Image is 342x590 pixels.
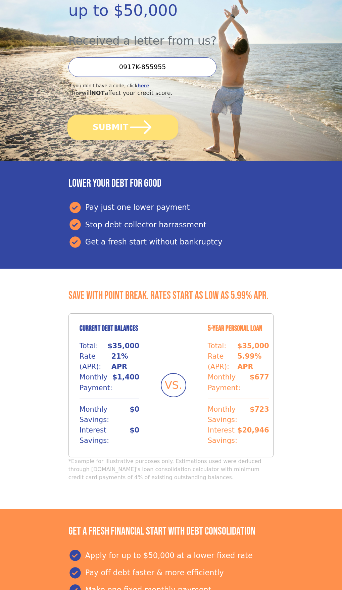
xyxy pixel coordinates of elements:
p: *Example for illustrative purposes only. Estimations used were deduced through [DOMAIN_NAME]'s lo... [68,457,274,482]
p: Monthly Payment: [208,372,250,393]
div: Pay off debt faster & more efficiently [68,566,274,580]
h4: Current Debt Balances [80,324,139,333]
p: $35,000 [107,341,139,351]
div: If you don't have a code, click . [68,82,243,89]
h3: Get a fresh financial start with debt consolidation [68,525,274,538]
p: Interest Savings: [208,425,237,446]
p: $20,946 [237,425,269,446]
p: Rate (APR): [80,351,111,372]
p: Interest Savings: [80,425,130,446]
p: Total: [208,341,227,351]
div: Apply for up to $50,000 at a lower fixed rate [68,549,274,562]
div: Get a fresh start without bankruptcy [68,235,274,249]
div: Pay just one lower payment [68,201,274,214]
p: $723 [250,404,269,425]
p: Monthly Savings: [80,404,130,425]
h3: Lower your debt for good [68,177,274,190]
p: Total: [80,341,98,351]
input: Enter your Offer Code: [68,57,217,77]
p: Monthly Payment: [80,372,112,393]
p: $1,400 [112,372,139,393]
h4: 5-Year Personal Loan [208,324,269,333]
p: 5.99% APR [237,351,269,372]
p: $0 [130,404,139,425]
span: NOT [91,90,105,96]
p: $677 [250,372,269,393]
a: here [138,83,149,88]
p: $35,000 [237,341,269,351]
div: This will affect your credit score. [68,89,243,97]
p: 21% APR [111,351,139,372]
h3: Save with Point Break. Rates start as low as 5.99% APR. [68,289,274,302]
div: Stop debt collector harrassment [68,218,274,231]
p: Monthly Savings: [208,404,250,425]
button: SUBMIT [67,115,178,140]
span: VS. [165,377,182,393]
p: Rate (APR): [208,351,238,372]
p: $0 [130,425,139,446]
div: Received a letter from us? [68,22,243,49]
